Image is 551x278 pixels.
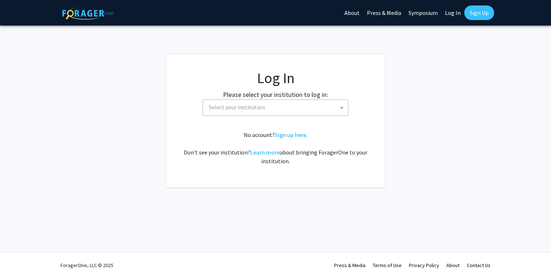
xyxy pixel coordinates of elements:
[409,262,439,269] a: Privacy Policy
[203,99,348,116] span: Select your institution
[464,5,494,20] a: Sign Up
[446,262,460,269] a: About
[181,130,370,165] div: No account? . Don't see your institution? about bringing ForagerOne to your institution.
[373,262,402,269] a: Terms of Use
[60,252,113,278] div: ForagerOne, LLC © 2025
[62,7,113,20] img: ForagerOne Logo
[209,103,265,111] span: Select your institution
[181,69,370,87] h1: Log In
[5,245,31,273] iframe: Chat
[250,149,280,156] a: Learn more about bringing ForagerOne to your institution
[275,131,306,138] a: Sign up here
[467,262,491,269] a: Contact Us
[334,262,366,269] a: Press & Media
[206,100,348,115] span: Select your institution
[223,90,328,99] label: Please select your institution to log in:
